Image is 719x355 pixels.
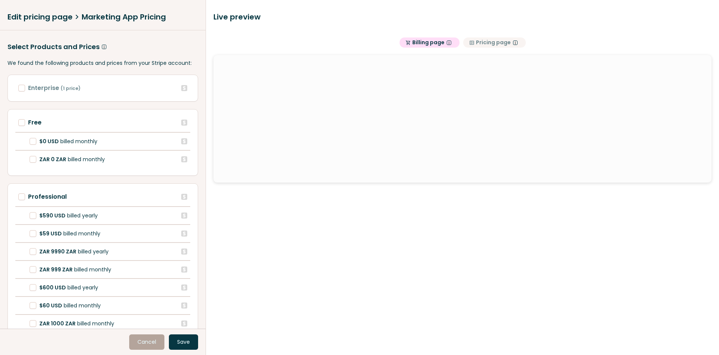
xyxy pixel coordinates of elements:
[36,284,98,291] span: billed yearly
[36,230,100,237] span: billed monthly
[73,12,82,21] span: chevron_right
[39,138,59,145] b: $0 USD
[39,266,73,273] b: ZAR 999 ZAR
[181,194,187,200] a: Edit in Stripe (requires page reload after editing)
[513,40,518,45] span: Pricing page displays prices and allows users to sign up. Ideal for SaaS and not necessary for ap...
[39,302,62,309] b: $60 USD
[181,321,187,327] a: Edit in Stripe (requires page reload after editing)
[469,40,474,45] span: clarify
[447,40,451,45] span: Billing page is where users can purchase your products.
[28,84,81,92] span: Enterprise
[7,11,198,22] div: Edit pricing page Marketing App Pricing
[36,266,111,273] span: billed monthly
[181,249,187,255] a: Edit in Stripe (requires page reload after editing)
[181,120,187,126] a: Edit in Stripe (requires page reload after editing)
[129,334,164,350] a: Cancel
[102,45,106,49] span: Choose which products and prices you'd like to display on your pricing and billing pages.
[7,42,198,52] div: Select Products and Prices
[400,37,459,48] button: shopping_cartBilling pageBilling page is where users can purchase your products.
[36,156,105,163] span: billed monthly
[463,37,526,48] button: clarifyPricing pagePricing page displays prices and allows users to sign up. Ideal for SaaS and n...
[181,285,187,291] a: Edit in Stripe (requires page reload after editing)
[61,85,81,91] span: ( 1 price )
[406,40,411,45] span: shopping_cart
[169,334,198,350] button: Save
[181,303,187,309] a: Edit in Stripe (requires page reload after editing)
[181,213,187,219] a: Edit in Stripe (requires page reload after editing)
[36,212,98,219] span: billed yearly
[36,138,97,145] span: billed monthly
[181,267,187,273] a: Edit in Stripe (requires page reload after editing)
[28,192,67,201] span: Professional
[181,156,187,162] a: Edit in Stripe (requires page reload after editing)
[181,85,187,91] a: Edit in Stripe (requires page reload after editing)
[36,302,101,309] span: billed monthly
[39,248,76,255] b: ZAR 9990 ZAR
[181,231,187,237] a: Edit in Stripe (requires page reload after editing)
[28,118,42,127] span: Free
[39,320,76,327] b: ZAR 1000 ZAR
[39,212,66,219] b: $590 USD
[213,11,712,22] div: Live preview
[36,248,109,255] span: billed yearly
[181,138,187,144] a: Edit in Stripe (requires page reload after editing)
[39,284,66,291] b: $600 USD
[39,156,66,163] b: ZAR 0 ZAR
[39,230,62,237] b: $59 USD
[7,59,198,67] div: We found the following products and prices from your Stripe account:
[36,320,114,327] span: billed monthly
